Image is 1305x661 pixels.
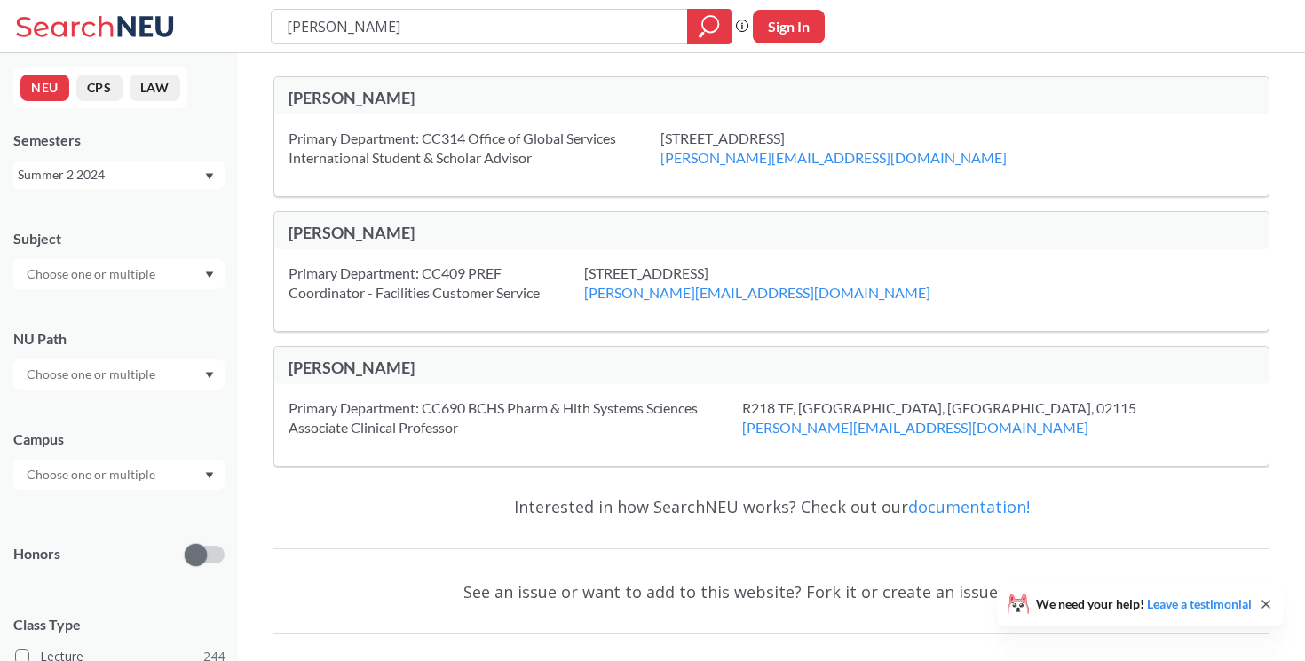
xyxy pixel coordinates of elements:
[742,419,1088,436] a: [PERSON_NAME][EMAIL_ADDRESS][DOMAIN_NAME]
[13,359,225,390] div: Dropdown arrow
[76,75,123,101] button: CPS
[13,259,225,289] div: Dropdown arrow
[18,264,167,285] input: Choose one or multiple
[205,173,214,180] svg: Dropdown arrow
[18,464,167,485] input: Choose one or multiple
[13,130,225,150] div: Semesters
[289,398,742,437] div: Primary Department: CC690 BCHS Pharm & Hlth Systems Sciences Associate Clinical Professor
[205,271,214,279] svg: Dropdown arrow
[687,9,732,44] div: magnifying glass
[1147,596,1252,611] a: Leave a testimonial
[13,161,225,189] div: Summer 2 2024Dropdown arrow
[130,75,180,101] button: LAW
[660,129,1051,168] div: [STREET_ADDRESS]
[289,129,660,168] div: Primary Department: CC314 Office of Global Services International Student & Scholar Advisor
[753,10,825,43] button: Sign In
[13,329,225,349] div: NU Path
[699,14,720,39] svg: magnifying glass
[205,372,214,379] svg: Dropdown arrow
[205,472,214,479] svg: Dropdown arrow
[273,481,1269,532] div: Interested in how SearchNEU works? Check out our
[273,566,1269,618] div: See an issue or want to add to this website? Fork it or create an issue on .
[13,615,225,634] span: Class Type
[742,398,1181,437] div: R218 TF, [GEOGRAPHIC_DATA], [GEOGRAPHIC_DATA], 02115
[1036,598,1252,610] span: We need your help!
[13,229,225,248] div: Subject
[584,284,930,301] a: [PERSON_NAME][EMAIL_ADDRESS][DOMAIN_NAME]
[18,165,203,185] div: Summer 2 2024
[18,364,167,385] input: Choose one or multiple
[908,496,1030,517] a: documentation!
[13,460,225,490] div: Dropdown arrow
[20,75,69,101] button: NEU
[13,544,60,564] p: Honors
[285,12,675,42] input: Class, professor, course number, "phrase"
[584,264,975,303] div: [STREET_ADDRESS]
[660,149,1007,166] a: [PERSON_NAME][EMAIL_ADDRESS][DOMAIN_NAME]
[289,358,771,377] div: [PERSON_NAME]
[13,429,225,449] div: Campus
[289,88,771,107] div: [PERSON_NAME]
[289,264,584,303] div: Primary Department: CC409 PREF Coordinator - Facilities Customer Service
[289,223,771,242] div: [PERSON_NAME]
[1022,581,1077,602] a: GitHub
